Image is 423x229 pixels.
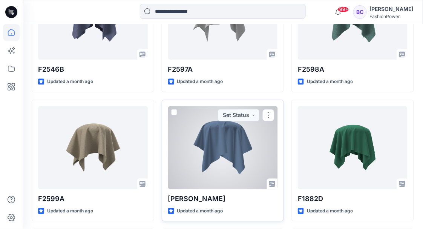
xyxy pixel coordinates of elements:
[298,194,408,204] p: F1882D
[47,78,93,86] p: Updated a month ago
[168,106,278,189] a: Naomi
[338,6,349,12] span: 99+
[168,194,278,204] p: [PERSON_NAME]
[38,64,148,75] p: F2546B
[298,64,408,75] p: F2598A
[298,106,408,189] a: F1882D
[370,5,414,14] div: [PERSON_NAME]
[177,78,223,86] p: Updated a month ago
[370,14,414,19] div: FashionPower
[177,207,223,215] p: Updated a month ago
[38,194,148,204] p: F2599A
[47,207,93,215] p: Updated a month ago
[307,78,353,86] p: Updated a month ago
[38,106,148,189] a: F2599A
[307,207,353,215] p: Updated a month ago
[353,5,367,19] div: BC
[168,64,278,75] p: F2597A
